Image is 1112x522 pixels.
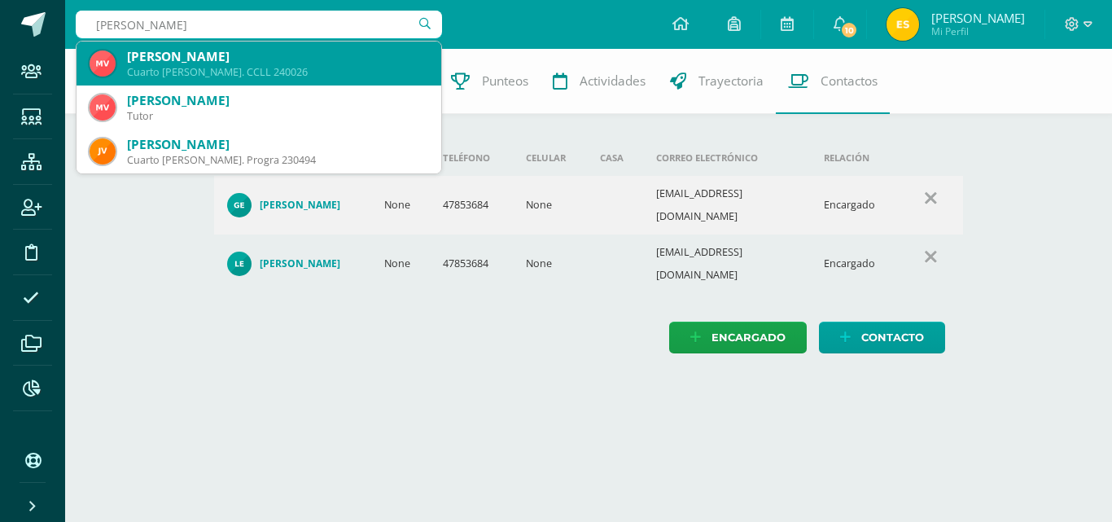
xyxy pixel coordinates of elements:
[811,176,898,235] td: Encargado
[840,21,858,39] span: 10
[811,140,898,176] th: Relación
[76,11,442,38] input: Busca un usuario...
[776,49,890,114] a: Contactos
[931,24,1025,38] span: Mi Perfil
[227,193,252,217] img: bbab99d96b7cd5b6bd06d38e07306985.png
[887,8,919,41] img: 0abf21bd2d0a573e157d53e234304166.png
[371,235,430,293] td: None
[127,65,428,79] div: Cuarto [PERSON_NAME]. CCLL 240026
[227,252,358,276] a: [PERSON_NAME]
[513,235,588,293] td: None
[658,49,776,114] a: Trayectoria
[127,92,428,109] div: [PERSON_NAME]
[430,235,513,293] td: 47853684
[580,72,646,90] span: Actividades
[430,140,513,176] th: Teléfono
[227,252,252,276] img: e430a228fa7e624102c00fdc067663df.png
[371,176,430,235] td: None
[260,199,340,212] h4: [PERSON_NAME]
[669,322,807,353] a: Encargado
[821,72,878,90] span: Contactos
[819,322,945,353] a: Contacto
[227,193,358,217] a: [PERSON_NAME]
[482,72,528,90] span: Punteos
[931,10,1025,26] span: [PERSON_NAME]
[513,176,588,235] td: None
[541,49,658,114] a: Actividades
[698,72,764,90] span: Trayectoria
[513,140,588,176] th: Celular
[127,109,428,123] div: Tutor
[127,136,428,153] div: [PERSON_NAME]
[439,49,541,114] a: Punteos
[127,153,428,167] div: Cuarto [PERSON_NAME]. Progra 230494
[643,140,811,176] th: Correo electrónico
[587,140,643,176] th: Casa
[643,176,811,235] td: [EMAIL_ADDRESS][DOMAIN_NAME]
[260,257,340,270] h4: [PERSON_NAME]
[811,235,898,293] td: Encargado
[861,322,924,353] span: Contacto
[90,50,116,77] img: f6c9bb6de3d12d9ad8112664b6a198b1.png
[90,94,116,121] img: c9cd6fb84449d81a226636db1312e0b1.png
[711,322,786,353] span: Encargado
[127,48,428,65] div: [PERSON_NAME]
[90,138,116,164] img: 199b57768c8b3567b083c9a2d562a4be.png
[643,235,811,293] td: [EMAIL_ADDRESS][DOMAIN_NAME]
[430,176,513,235] td: 47853684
